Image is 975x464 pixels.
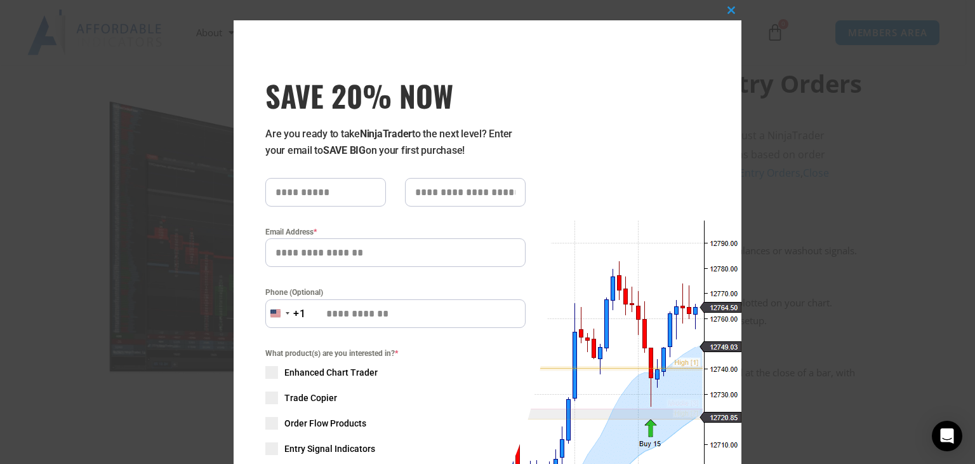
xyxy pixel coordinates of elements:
div: Open Intercom Messenger [932,421,962,451]
strong: NinjaTrader [360,128,412,140]
h3: SAVE 20% NOW [265,78,526,113]
p: Are you ready to take to the next level? Enter your email to on your first purchase! [265,126,526,159]
label: Email Address [265,226,526,238]
span: Entry Signal Indicators [284,442,375,455]
span: Order Flow Products [284,417,366,430]
span: Enhanced Chart Trader [284,366,378,379]
label: Order Flow Products [265,417,526,430]
strong: SAVE BIG [323,144,366,156]
label: Enhanced Chart Trader [265,366,526,379]
label: Trade Copier [265,392,526,404]
div: +1 [293,306,306,322]
label: Entry Signal Indicators [265,442,526,455]
span: Trade Copier [284,392,337,404]
label: Phone (Optional) [265,286,526,299]
button: Selected country [265,299,306,328]
span: What product(s) are you interested in? [265,347,526,360]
